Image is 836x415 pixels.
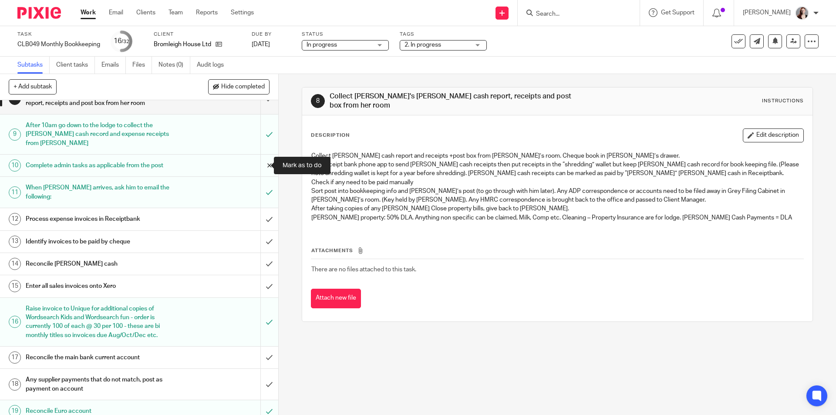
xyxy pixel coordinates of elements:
[307,42,337,48] span: In progress
[26,235,176,248] h1: Identify invoices to be paid by cheque
[26,280,176,293] h1: Enter all sales invoices onto Xero
[17,40,100,49] div: CLB049 Monthly Bookkeeping
[311,132,350,139] p: Description
[17,7,61,19] img: Pixie
[17,57,50,74] a: Subtasks
[26,351,176,364] h1: Reconcile the main bank current account
[26,159,176,172] h1: Complete admin tasks as applicable from the post
[762,98,804,105] div: Instructions
[26,373,176,395] h1: Any supplier payments that do not match, post as payment on account
[9,236,21,248] div: 13
[9,186,21,199] div: 11
[311,267,416,273] span: There are no files attached to this task.
[121,39,129,44] small: /32
[9,258,21,270] div: 14
[9,79,57,94] button: + Add subtask
[56,57,95,74] a: Client tasks
[311,178,803,187] p: Check if any need to be paid manually
[311,94,325,108] div: 8
[197,57,230,74] a: Audit logs
[743,128,804,142] button: Edit description
[26,119,176,150] h1: After 10am go down to the lodge to collect the [PERSON_NAME] cash record and expense receipts fro...
[252,41,270,47] span: [DATE]
[26,302,176,342] h1: Raise invoice to Unique for additional copies of Wordsearch Kids and Wordsearch fun - order is cu...
[196,8,218,17] a: Reports
[252,31,291,38] label: Due by
[311,160,803,178] p: Use receipt bank phone app to send [PERSON_NAME] cash receipts then put receipts in the “shreddin...
[26,213,176,226] h1: Process expense invoices in Receiptbank
[109,8,123,17] a: Email
[114,36,129,46] div: 16
[9,159,21,172] div: 10
[9,351,21,364] div: 17
[535,10,614,18] input: Search
[405,42,441,48] span: 2. In progress
[9,213,21,225] div: 12
[311,187,803,205] p: Sort post into bookkeeping info and [PERSON_NAME]’s post (to go through with him later). Any ADP ...
[231,8,254,17] a: Settings
[9,316,21,328] div: 16
[17,31,100,38] label: Task
[330,92,576,111] h1: Collect [PERSON_NAME]'s [PERSON_NAME] cash report, receipts and post box from her room
[208,79,270,94] button: Hide completed
[154,31,241,38] label: Client
[743,8,791,17] p: [PERSON_NAME]
[81,8,96,17] a: Work
[311,204,803,222] p: After taking copies of any [PERSON_NAME] Close property bills, give back to [PERSON_NAME]. [PERSO...
[302,31,389,38] label: Status
[9,378,21,391] div: 18
[311,289,361,308] button: Attach new file
[661,10,694,16] span: Get Support
[101,57,126,74] a: Emails
[132,57,152,74] a: Files
[221,84,265,91] span: Hide completed
[158,57,190,74] a: Notes (0)
[9,280,21,292] div: 15
[26,257,176,270] h1: Reconcile [PERSON_NAME] cash
[154,40,211,49] p: Bromleigh House Ltd
[9,128,21,141] div: 9
[136,8,155,17] a: Clients
[311,152,803,160] p: Collect [PERSON_NAME] cash report and receipts +post box from [PERSON_NAME]’s room. Cheque book i...
[795,6,809,20] img: High%20Res%20Andrew%20Price%20Accountants%20_Poppy%20Jakes%20Photography-3%20-%20Copy.jpg
[169,8,183,17] a: Team
[26,181,176,203] h1: When [PERSON_NAME] arrives, ask him to email the following:
[311,248,353,253] span: Attachments
[400,31,487,38] label: Tags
